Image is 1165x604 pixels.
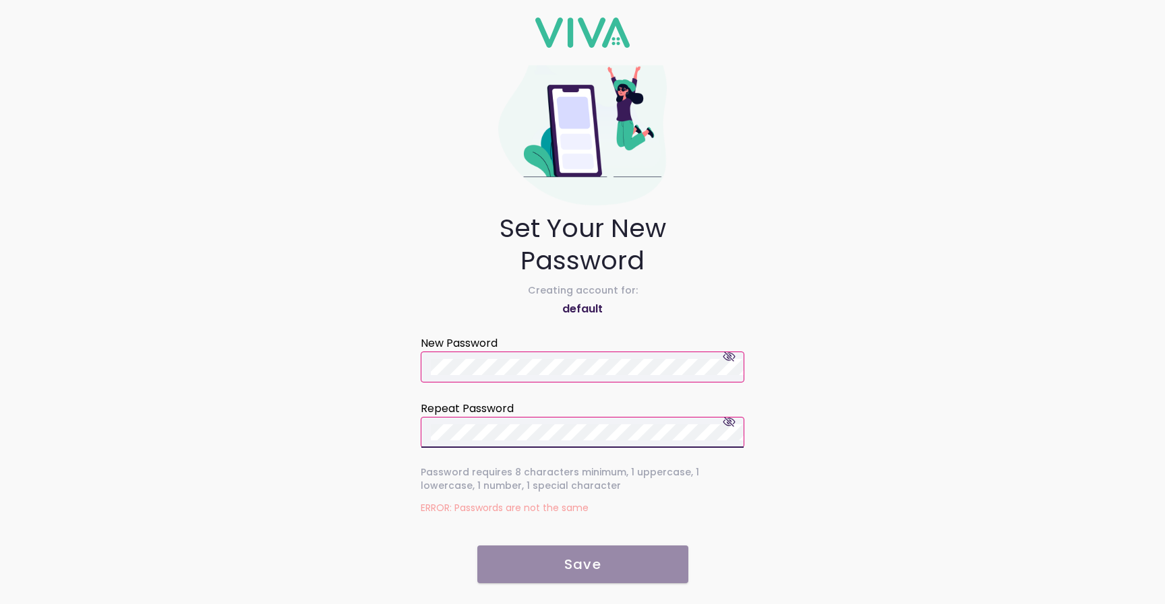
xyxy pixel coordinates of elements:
[562,301,603,316] ion-text: default
[473,212,692,277] ion-text: Set Your New Password
[421,401,514,416] ion-label: Repeat Password
[421,283,744,298] ion-text: Creating account for:
[421,501,589,514] ion-text: ERROR: Passwords are not the same
[421,465,744,492] ion-text: Password requires 8 characters minimum, 1 uppercase, 1 lowercase, 1 number, 1 special character
[421,335,498,351] ion-label: New Password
